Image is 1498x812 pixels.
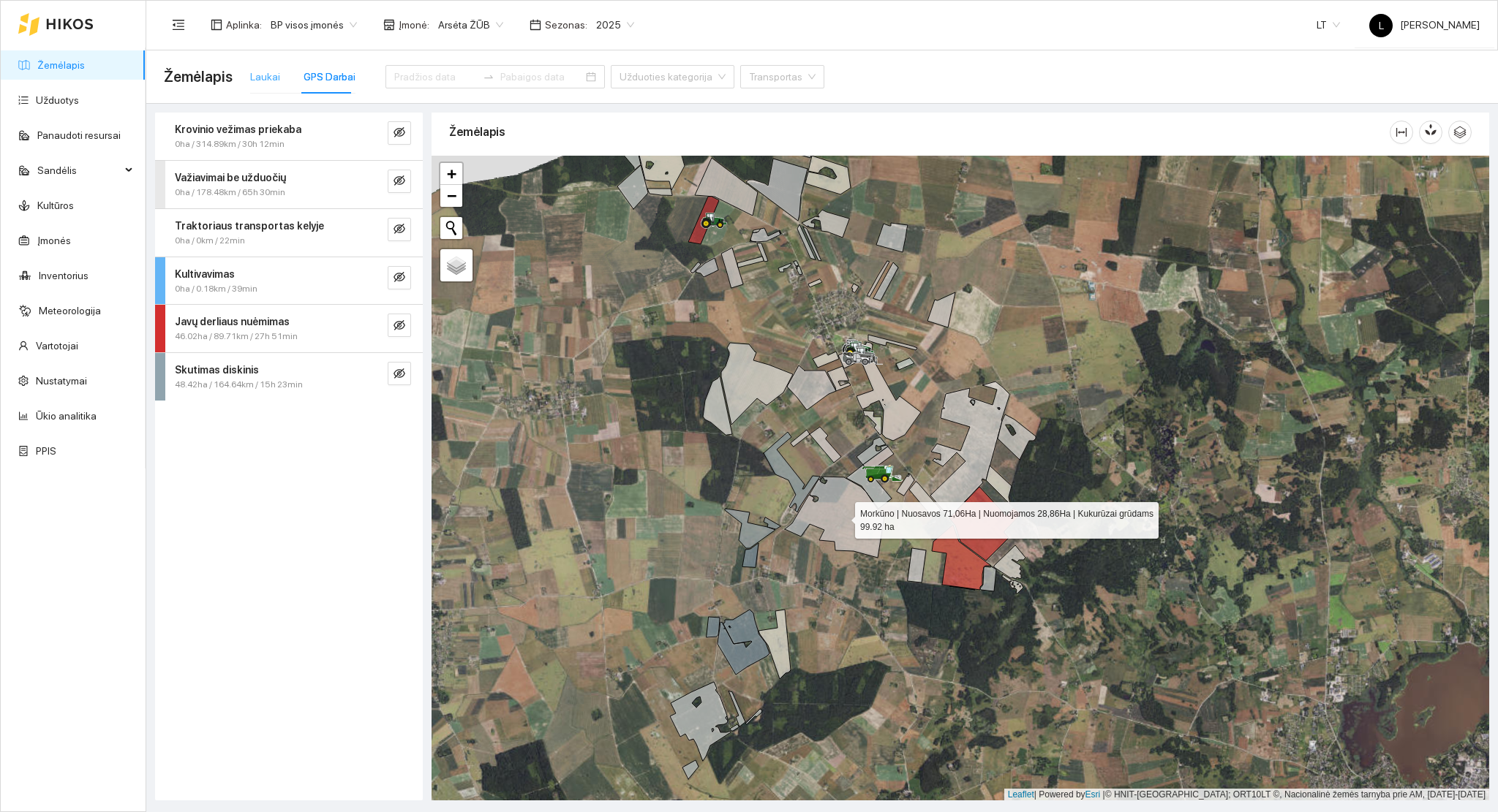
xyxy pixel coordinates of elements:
[175,378,303,392] span: 48.42ha / 164.64km / 15h 23min
[39,305,101,316] a: Meteorologija
[1103,789,1105,800] span: |
[155,305,423,352] div: Javų derliaus nuėmimas46.02ha / 89.71km / 27h 51mineye-invisible
[175,268,235,280] strong: Kultivavimas
[440,217,462,239] button: Initiate a new search
[394,126,405,140] span: eye-invisible
[1317,14,1340,36] span: LT
[175,220,324,232] strong: Traktoriaus transportas kelyje
[388,121,411,145] button: eye-invisible
[155,113,423,160] div: Krovinio vežimas priekaba0ha / 314.89km / 30h 12mineye-invisible
[175,186,285,200] span: 0ha / 178.48km / 65h 30min
[226,17,262,33] span: Aplinka :
[37,129,121,141] a: Panaudoti resursai
[271,14,357,36] span: BP visos įmonės
[394,368,405,382] span: eye-invisible
[530,19,541,31] span: calendar
[447,186,456,205] span: −
[1369,19,1480,31] span: [PERSON_NAME]
[1379,14,1384,37] span: L
[394,319,405,333] span: eye-invisible
[175,124,301,135] strong: Krovinio vežimas priekaba
[500,69,583,85] input: Pabaigos data
[211,19,222,31] span: layout
[155,353,423,401] div: Skutimas diskinis48.42ha / 164.64km / 15h 23mineye-invisible
[304,69,355,85] div: GPS Darbai
[175,282,257,296] span: 0ha / 0.18km / 39min
[440,249,473,281] a: Layers
[596,14,634,36] span: 2025
[39,270,89,281] a: Inventorius
[440,163,462,185] a: Zoom in
[394,223,405,237] span: eye-invisible
[36,94,79,106] a: Užduotys
[388,314,411,337] button: eye-invisible
[394,175,405,189] span: eye-invisible
[172,18,185,31] span: menu-fold
[175,137,285,151] span: 0ha / 314.89km / 30h 12min
[1390,126,1412,138] span: column-width
[388,218,411,241] button: eye-invisible
[1008,789,1034,800] a: Leaflet
[1085,789,1101,800] a: Esri
[383,19,395,31] span: shop
[1004,789,1489,801] div: | Powered by © HNIT-[GEOGRAPHIC_DATA]; ORT10LT ©, Nacionalinė žemės tarnyba prie AM, [DATE]-[DATE]
[394,69,477,85] input: Pradžios data
[36,375,87,387] a: Nustatymai
[36,410,97,422] a: Ūkio analitika
[1390,121,1413,144] button: column-width
[36,340,78,352] a: Vartotojai
[399,17,429,33] span: Įmonė :
[440,185,462,207] a: Zoom out
[37,200,74,211] a: Kultūros
[483,71,494,83] span: to
[175,330,298,344] span: 46.02ha / 89.71km / 27h 51min
[175,172,286,183] strong: Važiavimai be užduočių
[449,111,1390,153] div: Žemėlapis
[175,316,290,327] strong: Javų derliaus nuėmimas
[155,257,423,305] div: Kultivavimas0ha / 0.18km / 39mineye-invisible
[37,59,85,71] a: Žemėlapis
[175,234,245,248] span: 0ha / 0km / 22min
[155,161,423,208] div: Važiavimai be užduočių0ha / 178.48km / 65h 30mineye-invisible
[155,209,423,257] div: Traktoriaus transportas kelyje0ha / 0km / 22mineye-invisible
[545,17,587,33] span: Sezonas :
[164,10,193,39] button: menu-fold
[37,156,121,185] span: Sandėlis
[388,362,411,385] button: eye-invisible
[438,14,503,36] span: Arsėta ŽŪB
[37,235,71,246] a: Įmonės
[394,271,405,285] span: eye-invisible
[447,164,456,183] span: +
[164,65,233,88] span: Žemėlapis
[388,266,411,289] button: eye-invisible
[483,71,494,83] span: swap-right
[250,69,280,85] div: Laukai
[36,445,56,457] a: PPIS
[388,170,411,193] button: eye-invisible
[175,364,259,376] strong: Skutimas diskinis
